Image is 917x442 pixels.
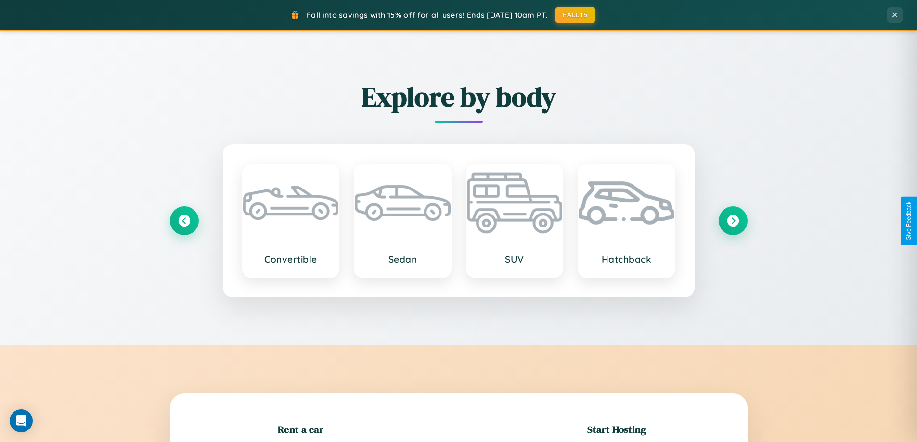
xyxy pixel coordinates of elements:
[364,253,441,265] h3: Sedan
[170,78,748,115] h2: Explore by body
[555,7,595,23] button: FALL15
[587,422,646,436] h2: Start Hosting
[477,253,553,265] h3: SUV
[307,10,548,20] span: Fall into savings with 15% off for all users! Ends [DATE] 10am PT.
[905,202,912,240] div: Give Feedback
[588,253,665,265] h3: Hatchback
[10,409,33,432] div: Open Intercom Messenger
[253,253,329,265] h3: Convertible
[278,422,323,436] h2: Rent a car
